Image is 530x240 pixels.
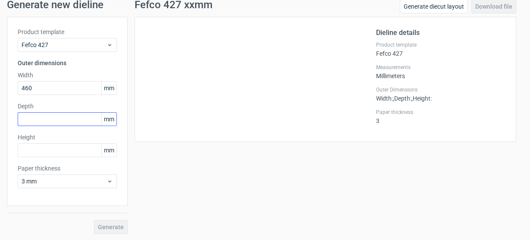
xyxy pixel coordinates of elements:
label: Product template [376,41,505,48]
label: Depth [18,102,117,111]
span: Width : [376,95,393,102]
span: Fefco 427 [22,41,107,49]
div: 3 [376,109,505,124]
div: Fefco 427 [376,41,505,57]
div: Millimeters [376,64,505,79]
h3: Outer dimensions [18,59,117,67]
label: Product template [18,28,117,36]
label: Height [18,133,117,142]
span: , Height : [411,95,432,102]
h2: Dieline details [376,28,505,38]
span: , Depth : [393,95,411,102]
label: Width [18,71,117,79]
label: Paper thickness [18,164,117,173]
label: Outer Dimensions [376,86,505,93]
span: mm [101,113,116,126]
span: mm [101,82,116,95]
span: mm [101,144,116,157]
label: Measurements [376,64,505,71]
label: Paper thickness [376,109,505,116]
span: 3 mm [22,177,107,186]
